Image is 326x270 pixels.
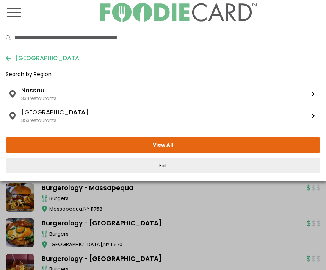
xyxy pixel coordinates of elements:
span: 334 [21,95,30,101]
button: Exit [6,158,320,173]
span: [GEOGRAPHIC_DATA] [11,54,82,63]
button: [GEOGRAPHIC_DATA] [6,54,82,63]
li: Nassau [21,86,44,95]
div: restaurants [21,95,56,102]
a: Nassau 334restaurants [6,86,320,104]
a: [GEOGRAPHIC_DATA] 353restaurants [6,104,320,126]
div: Search by Region [6,70,320,84]
div: restaurants [21,117,56,124]
button: View All [6,137,320,153]
span: 353 [21,117,30,123]
li: [GEOGRAPHIC_DATA] [21,108,88,117]
img: FoodieCard; Eat, Drink, Save, Donate [99,3,257,22]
